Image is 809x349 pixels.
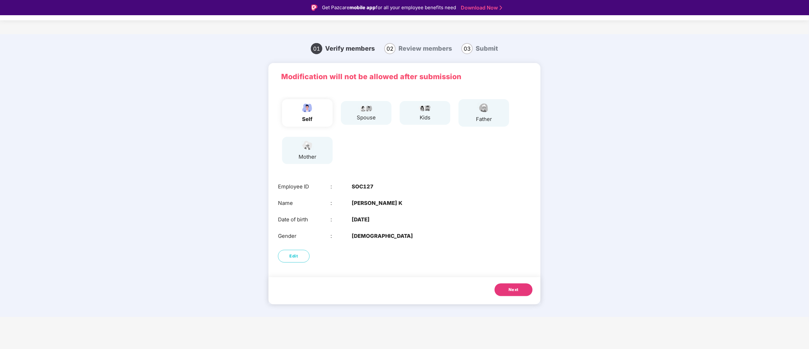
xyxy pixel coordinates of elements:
strong: mobile app [349,4,376,10]
div: : [331,199,352,207]
div: father [476,115,492,123]
span: 02 [384,43,396,54]
div: spouse [357,113,376,122]
button: Edit [278,250,310,263]
div: : [331,182,352,191]
div: Employee ID [278,182,331,191]
span: Review members [398,45,452,52]
span: Edit [290,253,298,259]
img: svg+xml;base64,PHN2ZyB4bWxucz0iaHR0cDovL3d3dy53My5vcmcvMjAwMC9zdmciIHdpZHRoPSI1NCIgaGVpZ2h0PSIzOC... [300,140,315,151]
img: svg+xml;base64,PHN2ZyBpZD0iRmF0aGVyX2ljb24iIHhtbG5zPSJodHRwOi8vd3d3LnczLm9yZy8yMDAwL3N2ZyIgeG1sbn... [476,102,492,113]
span: Submit [476,45,498,52]
a: Download Now [461,4,500,11]
b: [DEMOGRAPHIC_DATA] [352,232,413,240]
b: [PERSON_NAME] K [352,199,402,207]
img: svg+xml;base64,PHN2ZyB4bWxucz0iaHR0cDovL3d3dy53My5vcmcvMjAwMC9zdmciIHdpZHRoPSI3OS4wMzciIGhlaWdodD... [417,104,433,112]
img: svg+xml;base64,PHN2ZyB4bWxucz0iaHR0cDovL3d3dy53My5vcmcvMjAwMC9zdmciIHdpZHRoPSI5Ny44OTciIGhlaWdodD... [358,104,374,112]
img: Logo [311,4,318,11]
div: self [300,115,315,123]
div: Date of birth [278,215,331,224]
div: mother [299,153,316,161]
span: 01 [311,43,322,54]
img: Stroke [500,4,502,11]
div: : [331,215,352,224]
div: : [331,232,352,240]
div: Get Pazcare for all your employee benefits need [322,4,456,11]
img: svg+xml;base64,PHN2ZyBpZD0iRW1wbG95ZWVfbWFsZSIgeG1sbnM9Imh0dHA6Ly93d3cudzMub3JnLzIwMDAvc3ZnIiB3aW... [300,102,315,113]
button: Next [495,283,533,296]
span: 03 [461,43,473,54]
b: SOC127 [352,182,374,191]
span: Verify members [325,45,375,52]
span: Next [509,287,519,293]
b: [DATE] [352,215,370,224]
p: Modification will not be allowed after submission [281,71,528,82]
div: kids [417,113,433,122]
div: Name [278,199,331,207]
div: Gender [278,232,331,240]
